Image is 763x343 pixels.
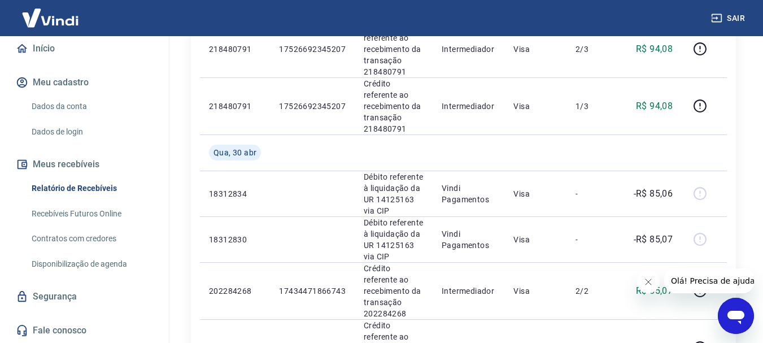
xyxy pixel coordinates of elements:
iframe: Fechar mensagem [637,271,660,293]
a: Segurança [14,284,155,309]
span: Qua, 30 abr [213,147,256,158]
p: Débito referente à liquidação da UR 14125163 via CIP [364,171,424,216]
span: Olá! Precisa de ajuda? [7,8,95,17]
p: Vindi Pagamentos [442,183,495,205]
p: 17434471866743 [279,285,346,297]
p: Débito referente à liquidação da UR 14125163 via CIP [364,217,424,262]
a: Relatório de Recebíveis [27,177,155,200]
p: 18312830 [209,234,261,245]
p: - [575,188,609,199]
a: Dados de login [27,120,155,144]
img: Vindi [14,1,87,35]
iframe: Botão para abrir a janela de mensagens [718,298,754,334]
p: 202284268 [209,285,261,297]
p: 218480791 [209,44,261,55]
p: Intermediador [442,44,495,55]
p: 2/3 [575,44,609,55]
a: Disponibilização de agenda [27,253,155,276]
p: Intermediador [442,285,495,297]
p: - [575,234,609,245]
p: -R$ 85,06 [634,187,673,201]
p: Visa [513,285,557,297]
p: R$ 85,07 [636,284,673,298]
a: Dados da conta [27,95,155,118]
p: Vindi Pagamentos [442,228,495,251]
button: Meus recebíveis [14,152,155,177]
p: Crédito referente ao recebimento da transação 218480791 [364,21,424,77]
p: Visa [513,101,557,112]
p: 18312834 [209,188,261,199]
a: Início [14,36,155,61]
a: Contratos com credores [27,227,155,250]
iframe: Mensagem da empresa [664,268,754,293]
p: Crédito referente ao recebimento da transação 218480791 [364,78,424,134]
p: Visa [513,44,557,55]
p: 2/2 [575,285,609,297]
button: Sair [709,8,749,29]
p: R$ 94,08 [636,99,673,113]
p: 218480791 [209,101,261,112]
p: R$ 94,08 [636,42,673,56]
a: Fale conosco [14,318,155,343]
p: 1/3 [575,101,609,112]
p: 17526692345207 [279,101,346,112]
p: Intermediador [442,101,495,112]
p: -R$ 85,07 [634,233,673,246]
a: Recebíveis Futuros Online [27,202,155,225]
p: Crédito referente ao recebimento da transação 202284268 [364,263,424,319]
button: Meu cadastro [14,70,155,95]
p: 17526692345207 [279,44,346,55]
p: Visa [513,188,557,199]
p: Visa [513,234,557,245]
